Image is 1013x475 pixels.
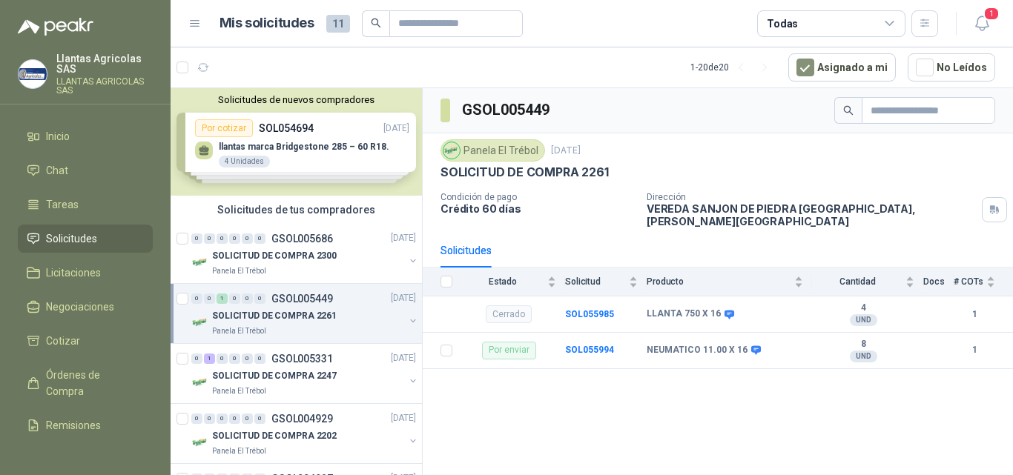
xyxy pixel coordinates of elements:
p: [DATE] [391,352,416,366]
div: 0 [217,413,228,424]
div: UND [850,314,877,326]
p: Panela El Trébol [212,445,266,457]
div: 0 [191,353,202,364]
p: SOLICITUD DE COMPRA 2300 [212,250,337,264]
p: [DATE] [391,412,416,426]
th: Solicitud [565,268,647,296]
p: Crédito 60 días [440,202,635,215]
img: Company Logo [191,373,209,391]
div: Todas [767,16,798,32]
div: 0 [217,233,228,244]
div: 0 [229,353,240,364]
div: 0 [242,413,253,424]
span: search [843,105,854,116]
img: Company Logo [191,253,209,271]
div: 1 [217,293,228,304]
div: Solicitudes de tus compradores [171,196,422,224]
span: Estado [461,276,544,287]
span: Licitaciones [46,265,101,281]
span: Producto [647,276,791,287]
div: 0 [191,413,202,424]
p: GSOL005686 [271,233,333,244]
p: GSOL005331 [271,353,333,364]
p: GSOL005449 [271,293,333,304]
th: Estado [461,268,565,296]
div: 0 [204,233,215,244]
button: Asignado a mi [788,53,896,82]
div: Cerrado [486,305,532,323]
button: No Leídos [908,53,995,82]
p: VEREDA SANJON DE PIEDRA [GEOGRAPHIC_DATA] , [PERSON_NAME][GEOGRAPHIC_DATA] [647,202,976,227]
span: 11 [326,15,350,33]
span: Tareas [46,196,79,213]
div: Solicitudes de nuevos compradoresPor cotizarSOL054694[DATE] llantas marca Bridgestone 285 – 60 R1... [171,88,422,196]
div: 0 [217,353,228,364]
span: Órdenes de Compra [46,367,139,399]
p: Condición de pago [440,192,635,202]
p: SOLICITUD DE COMPRA 2261 [440,165,609,180]
p: SOLICITUD DE COMPRA 2247 [212,370,337,384]
div: UND [850,351,877,362]
b: 4 [812,302,914,314]
p: [DATE] [391,232,416,246]
div: 1 [204,353,215,364]
div: 0 [254,353,265,364]
a: Inicio [18,122,153,150]
span: Chat [46,162,68,179]
a: 0 0 1 0 0 0 GSOL005449[DATE] Company LogoSOLICITUD DE COMPRA 2261Panela El Trébol [191,290,419,337]
a: Cotizar [18,327,153,355]
h1: Mis solicitudes [220,13,314,34]
div: 0 [242,233,253,244]
p: GSOL004929 [271,413,333,424]
a: Negociaciones [18,293,153,321]
button: Solicitudes de nuevos compradores [176,94,416,105]
a: Solicitudes [18,225,153,253]
div: 0 [229,233,240,244]
b: 8 [812,339,914,351]
th: # COTs [954,268,1013,296]
span: 1 [983,7,1000,21]
div: 0 [191,293,202,304]
a: SOL055985 [565,309,614,319]
div: Panela El Trébol [440,139,545,162]
span: Solicitud [565,276,626,287]
div: 0 [242,353,253,364]
b: 1 [954,308,995,322]
b: NEUMATICO 11.00 X 16 [647,345,748,356]
a: 0 0 0 0 0 0 GSOL005686[DATE] Company LogoSOLICITUD DE COMPRA 2300Panela El Trébol [191,230,419,277]
div: Por enviar [482,342,536,359]
span: Solicitudes [46,230,97,247]
img: Company Logo [191,313,209,331]
img: Company Logo [191,434,209,451]
a: Licitaciones [18,259,153,287]
th: Docs [923,268,954,296]
p: Panela El Trébol [212,265,266,277]
span: Cotizar [46,333,80,349]
div: 0 [229,413,240,424]
img: Company Logo [19,60,47,88]
p: SOLICITUD DE COMPRA 2261 [212,310,337,324]
p: [DATE] [391,292,416,306]
h3: GSOL005449 [462,99,552,122]
div: 0 [254,293,265,304]
p: Llantas Agricolas SAS [56,53,153,74]
p: SOLICITUD DE COMPRA 2202 [212,430,337,444]
div: 0 [204,413,215,424]
a: 0 0 0 0 0 0 GSOL004929[DATE] Company LogoSOLICITUD DE COMPRA 2202Panela El Trébol [191,410,419,457]
div: 0 [204,293,215,304]
div: 0 [254,413,265,424]
a: SOL055994 [565,345,614,355]
img: Company Logo [443,142,460,159]
span: # COTs [954,276,983,287]
span: Cantidad [812,276,903,287]
th: Producto [647,268,812,296]
b: LLANTA 750 X 16 [647,308,721,320]
p: Panela El Trébol [212,325,266,337]
img: Logo peakr [18,18,93,36]
div: 0 [254,233,265,244]
a: Chat [18,156,153,185]
a: Órdenes de Compra [18,361,153,405]
button: 1 [969,10,995,37]
p: LLANTAS AGRICOLAS SAS [56,77,153,95]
